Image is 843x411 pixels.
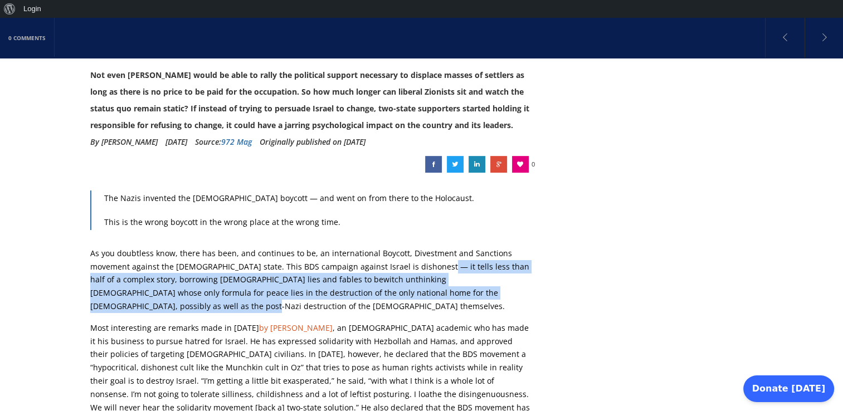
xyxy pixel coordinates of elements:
a: BDS Movement: Barbarians Inside the Gates – Part I [447,156,464,173]
span: 0 [532,156,535,173]
li: Originally published on [DATE] [260,134,366,150]
p: The Nazis invented the [DEMOGRAPHIC_DATA] boycott — and went on from there to the Holocaust. [104,190,532,206]
div: Source: [195,134,252,150]
p: As you doubtless know, there has been, and continues to be, an international Boycott, Divestment ... [90,247,532,313]
li: By [PERSON_NAME] [90,134,158,150]
a: BDS Movement: Barbarians Inside the Gates – Part I [425,156,442,173]
p: This is the wrong boycott in the wrong place at the wrong time. [104,214,532,230]
a: 972 Mag [221,136,252,147]
a: BDS Movement: Barbarians Inside the Gates – Part I [469,156,485,173]
a: by [PERSON_NAME] [259,322,333,333]
div: Not even [PERSON_NAME] would be able to rally the political support necessary to displace masses ... [90,67,532,134]
a: BDS Movement: Barbarians Inside the Gates – Part I [490,156,507,173]
li: [DATE] [165,134,187,150]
